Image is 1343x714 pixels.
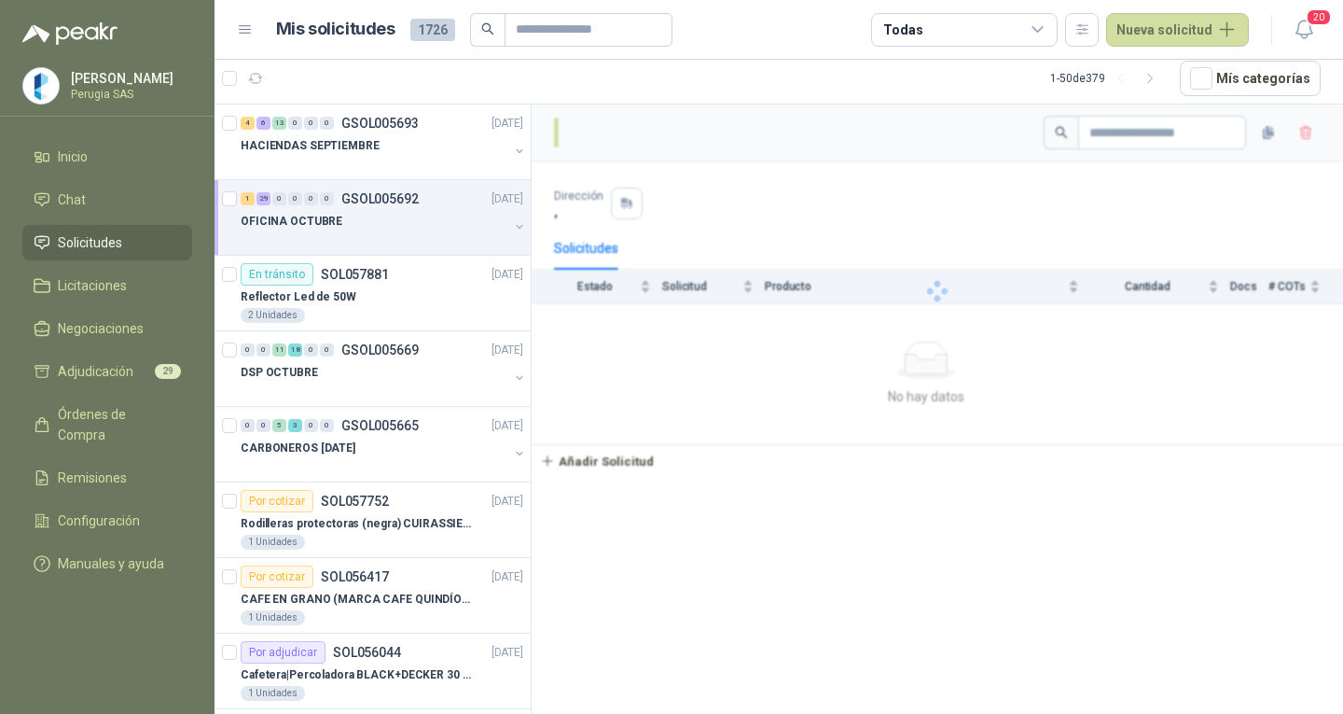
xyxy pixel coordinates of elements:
div: 0 [256,419,270,432]
a: 0 0 5 3 0 0 GSOL005665[DATE] CARBONEROS [DATE] [241,414,527,474]
a: Órdenes de Compra [22,397,192,453]
div: 4 [241,117,255,130]
img: Company Logo [23,68,59,104]
p: [DATE] [492,644,523,662]
p: [DATE] [492,568,523,586]
img: Logo peakr [22,22,118,45]
button: Nueva solicitud [1106,13,1249,47]
a: Por adjudicarSOL056044[DATE] Cafetera|Percoladora BLACK+DECKER 30 Tazas CMU3000 Plateado1 Unidades [215,634,531,709]
div: 1 Unidades [241,686,305,701]
div: Por cotizar [241,490,313,512]
span: Chat [58,189,86,210]
div: 1 Unidades [241,610,305,625]
div: 13 [272,117,286,130]
span: Manuales y ayuda [58,553,164,574]
p: CARBONEROS [DATE] [241,440,355,457]
div: 6 [256,117,270,130]
p: SOL057881 [321,268,389,281]
span: Remisiones [58,468,127,488]
a: Por cotizarSOL056417[DATE] CAFE EN GRANO (MARCA CAFE QUINDÍO) x 500gr1 Unidades [215,558,531,634]
p: GSOL005693 [341,117,419,130]
p: HACIENDAS SEPTIEMBRE [241,137,380,155]
p: [DATE] [492,115,523,133]
div: 5 [272,419,286,432]
p: SOL056044 [333,646,401,659]
span: search [481,22,494,35]
p: [DATE] [492,266,523,284]
div: 11 [272,343,286,357]
span: Órdenes de Compra [58,404,174,445]
p: [DATE] [492,493,523,511]
a: Chat [22,182,192,217]
p: Reflector Led de 50W [241,288,356,306]
span: 20 [1306,8,1332,26]
div: 3 [288,419,302,432]
a: Solicitudes [22,225,192,260]
div: 0 [320,117,334,130]
span: Negociaciones [58,318,144,339]
p: GSOL005692 [341,192,419,205]
p: GSOL005665 [341,419,419,432]
div: 0 [304,117,318,130]
div: 1 - 50 de 379 [1050,63,1165,93]
div: 0 [304,419,318,432]
div: En tránsito [241,263,313,286]
a: 1 29 0 0 0 0 GSOL005692[DATE] OFICINA OCTUBRE [241,188,527,247]
span: 29 [155,364,181,379]
div: 0 [320,343,334,357]
p: GSOL005669 [341,343,419,357]
p: CAFE EN GRANO (MARCA CAFE QUINDÍO) x 500gr [241,591,473,609]
a: 4 6 13 0 0 0 GSOL005693[DATE] HACIENDAS SEPTIEMBRE [241,112,527,172]
div: 0 [320,192,334,205]
div: 0 [304,343,318,357]
a: Adjudicación29 [22,354,192,389]
div: 0 [304,192,318,205]
p: [DATE] [492,190,523,208]
p: [DATE] [492,342,523,359]
div: Por cotizar [241,566,313,588]
a: Negociaciones [22,311,192,346]
div: 29 [256,192,270,205]
span: 1726 [410,19,455,41]
div: 0 [272,192,286,205]
h1: Mis solicitudes [276,16,395,43]
p: [DATE] [492,417,523,435]
a: Por cotizarSOL057752[DATE] Rodilleras protectoras (negra) CUIRASSIER para motocicleta, rodilleras... [215,483,531,558]
div: 0 [288,117,302,130]
p: Perugia SAS [71,89,187,100]
p: SOL057752 [321,495,389,508]
p: DSP OCTUBRE [241,364,318,382]
a: En tránsitoSOL057881[DATE] Reflector Led de 50W2 Unidades [215,256,531,331]
div: 2 Unidades [241,308,305,323]
div: 1 Unidades [241,535,305,550]
button: Mís categorías [1180,61,1321,96]
a: Manuales y ayuda [22,546,192,581]
button: 20 [1287,13,1321,47]
div: 0 [320,419,334,432]
div: 18 [288,343,302,357]
div: Todas [883,20,922,40]
span: Configuración [58,511,140,531]
p: OFICINA OCTUBRE [241,213,342,231]
p: Cafetera|Percoladora BLACK+DECKER 30 Tazas CMU3000 Plateado [241,666,473,684]
span: Adjudicación [58,361,133,382]
div: 0 [288,192,302,205]
a: Configuración [22,503,192,539]
div: 1 [241,192,255,205]
div: 0 [241,343,255,357]
a: 0 0 11 18 0 0 GSOL005669[DATE] DSP OCTUBRE [241,339,527,399]
div: 0 [256,343,270,357]
a: Remisiones [22,460,192,496]
div: 0 [241,419,255,432]
span: Solicitudes [58,232,122,253]
p: SOL056417 [321,570,389,583]
p: Rodilleras protectoras (negra) CUIRASSIER para motocicleta, rodilleras para motocicleta, [241,515,473,533]
p: [PERSON_NAME] [71,72,187,85]
a: Inicio [22,139,192,175]
a: Licitaciones [22,268,192,303]
span: Inicio [58,147,88,167]
span: Licitaciones [58,275,127,296]
div: Por adjudicar [241,641,325,664]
